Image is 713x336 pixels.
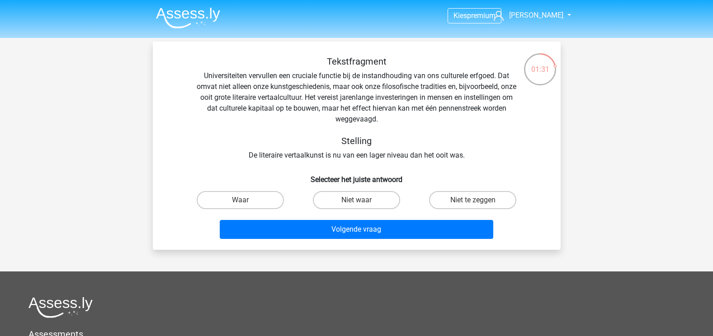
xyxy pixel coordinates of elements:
[523,52,557,75] div: 01:31
[196,135,517,146] h5: Stelling
[509,11,563,19] span: [PERSON_NAME]
[167,56,546,161] div: Universiteiten vervullen een cruciale functie bij de instandhouding van ons culturele erfgoed. Da...
[220,220,493,239] button: Volgende vraag
[28,297,93,318] img: Assessly logo
[167,168,546,184] h6: Selecteer het juiste antwoord
[490,10,564,21] a: [PERSON_NAME]
[313,191,400,209] label: Niet waar
[196,56,517,67] h5: Tekstfragment
[448,9,501,22] a: Kiespremium
[429,191,516,209] label: Niet te zeggen
[197,191,284,209] label: Waar
[453,11,467,20] span: Kies
[156,7,220,28] img: Assessly
[467,11,496,20] span: premium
